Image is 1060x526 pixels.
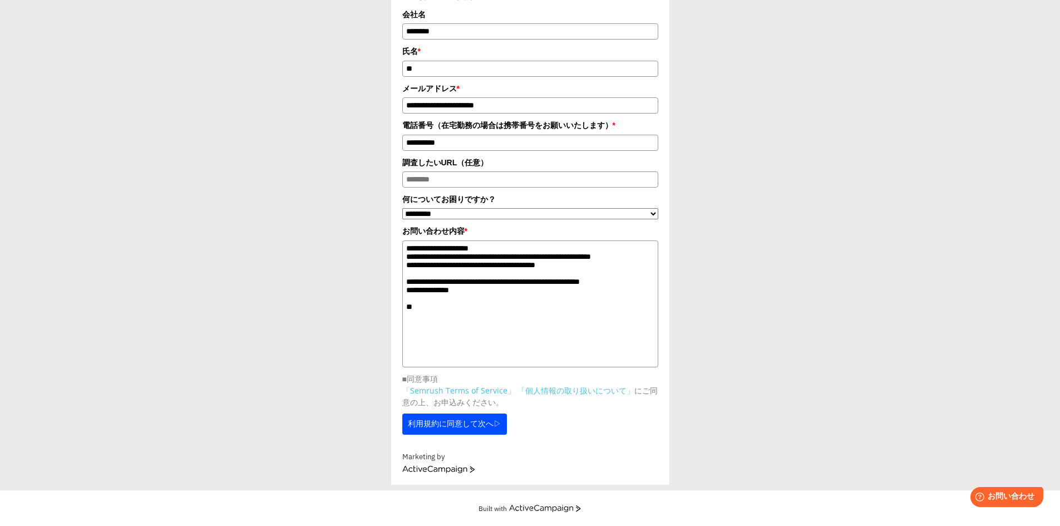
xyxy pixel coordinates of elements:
p: ■同意事項 [402,373,658,385]
a: 「Semrush Terms of Service」 [402,385,515,396]
label: お問い合わせ内容 [402,225,658,237]
label: 調査したいURL（任意） [402,156,658,169]
label: 氏名 [402,45,658,57]
button: 利用規約に同意して次へ▷ [402,414,507,435]
label: 何についてお困りですか？ [402,193,658,205]
div: Marketing by [402,451,658,463]
div: Built with [479,504,507,512]
label: メールアドレス [402,82,658,95]
label: 電話番号（在宅勤務の場合は携帯番号をお願いいたします） [402,119,658,131]
label: 会社名 [402,8,658,21]
p: にご同意の上、お申込みください。 [402,385,658,408]
iframe: Help widget launcher [961,483,1048,514]
a: 「個人情報の取り扱いについて」 [517,385,634,396]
